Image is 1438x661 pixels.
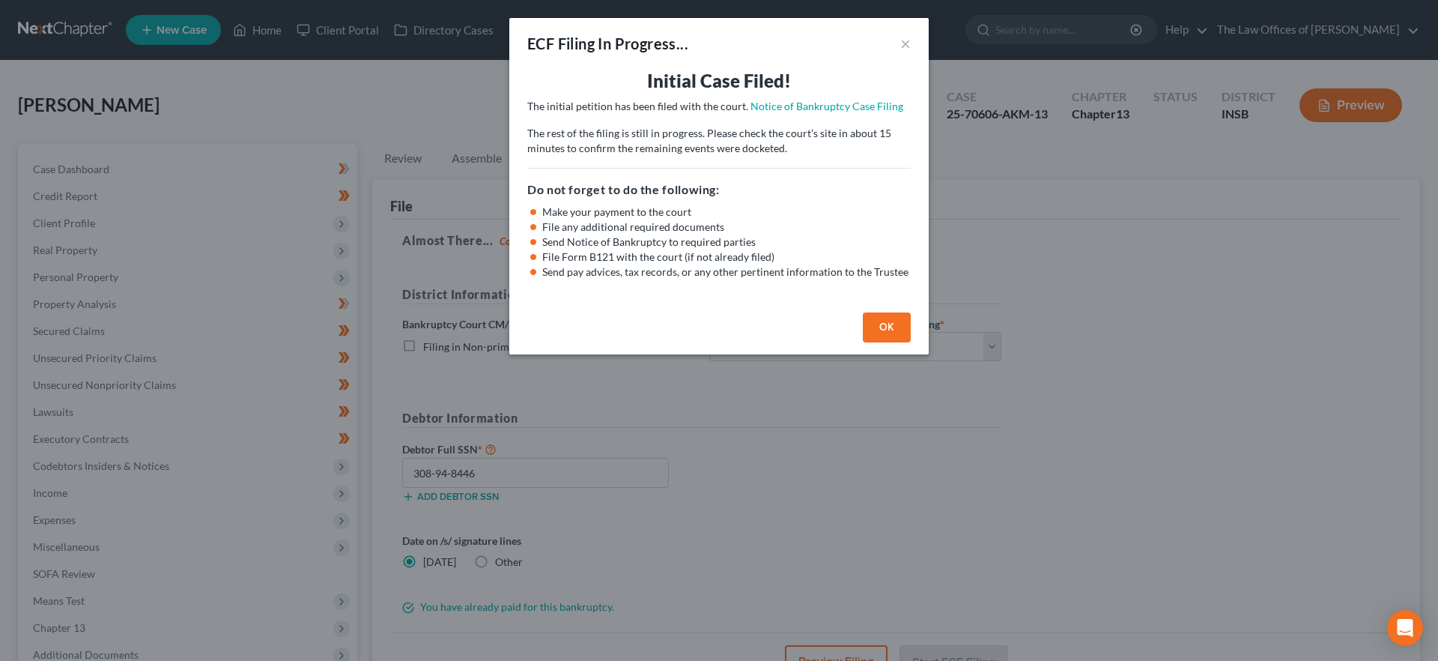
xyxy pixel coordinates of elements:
li: File Form B121 with the court (if not already filed) [542,250,911,265]
li: Send Notice of Bankruptcy to required parties [542,235,911,250]
h3: Initial Case Filed! [527,69,911,93]
li: Make your payment to the court [542,205,911,220]
button: × [900,34,911,52]
h5: Do not forget to do the following: [527,181,911,199]
li: File any additional required documents [542,220,911,235]
div: ECF Filing In Progress... [527,33,688,54]
span: The initial petition has been filed with the court. [527,100,748,112]
button: OK [863,313,911,342]
a: Notice of Bankruptcy Case Filing [750,100,903,112]
p: The rest of the filing is still in progress. Please check the court’s site in about 15 minutes to... [527,126,911,156]
div: Open Intercom Messenger [1387,610,1423,646]
li: Send pay advices, tax records, or any other pertinent information to the Trustee [542,265,911,280]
